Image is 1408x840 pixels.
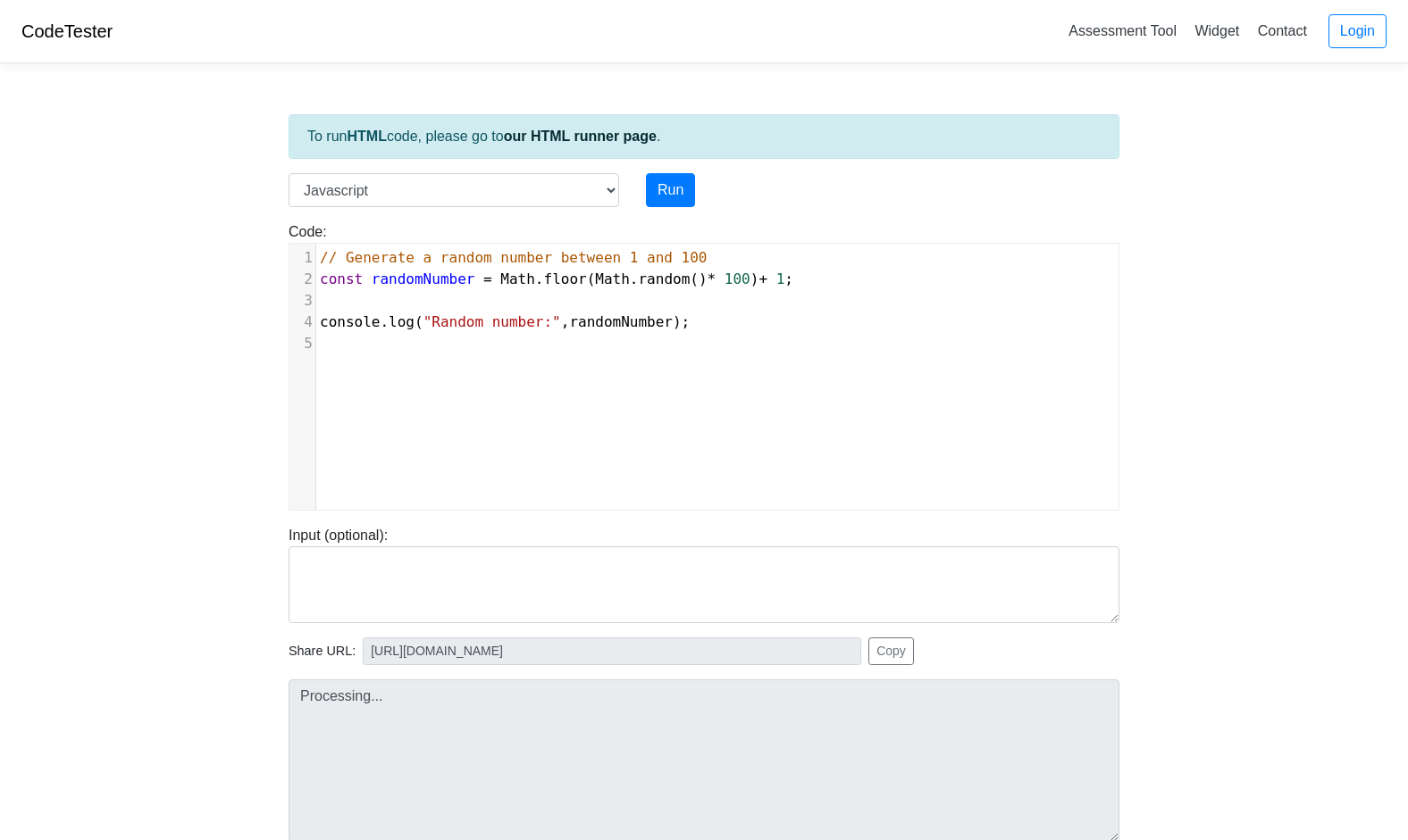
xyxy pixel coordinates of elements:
[289,114,1119,159] div: To run code, please go to .
[569,313,673,330] span: randomNumber
[289,642,356,661] span: Share URL:
[725,270,750,287] span: 100
[389,313,415,330] span: log
[646,173,695,207] button: Run
[289,312,315,333] div: 4
[289,269,315,290] div: 2
[372,270,475,287] span: randomNumber
[483,270,492,287] span: =
[758,270,767,287] span: +
[320,270,363,287] span: const
[320,313,380,330] span: console
[289,333,315,354] div: 5
[544,270,587,287] span: floor
[320,249,707,266] span: // Generate a random number between 1 and 100
[500,270,535,287] span: Math
[504,129,657,144] a: our HTML runner page
[595,270,630,287] span: Math
[363,637,861,665] input: No share available yet
[423,313,561,330] span: "Random number:"
[275,525,1133,623] div: Input (optional):
[275,221,1133,511] div: Code:
[868,637,914,665] button: Copy
[320,313,690,330] span: . ( , );
[347,129,386,144] strong: HTML
[776,270,785,287] span: 1
[638,270,690,287] span: random
[320,270,793,287] span: . ( . () ) ;
[289,290,315,312] div: 3
[1251,16,1314,46] a: Contact
[1061,16,1184,46] a: Assessment Tool
[21,21,113,41] a: CodeTester
[289,247,315,269] div: 1
[1187,16,1246,46] a: Widget
[1328,14,1387,48] a: Login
